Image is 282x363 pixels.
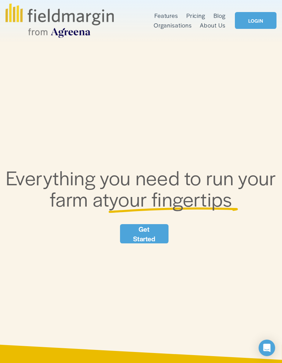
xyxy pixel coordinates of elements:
span: Features [154,11,178,20]
a: Get Started [120,224,169,243]
img: fieldmargin.com [6,3,113,38]
a: folder dropdown [154,11,178,21]
span: Everything you need to run your farm at [6,163,281,212]
a: LOGIN [235,12,276,29]
a: About Us [200,21,225,31]
a: Pricing [186,11,205,21]
a: Blog [214,11,226,21]
a: Organisations [154,21,192,31]
span: your fingertips [109,185,232,212]
div: Open Intercom Messenger [259,340,275,356]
